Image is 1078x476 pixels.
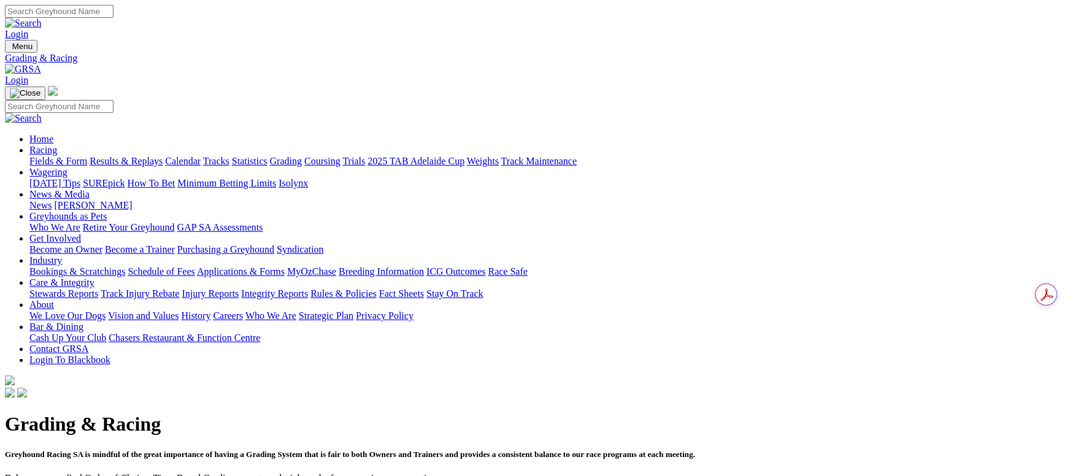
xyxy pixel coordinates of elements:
[29,266,125,277] a: Bookings & Scratchings
[5,100,114,113] input: Search
[5,388,15,397] img: facebook.svg
[177,244,274,255] a: Purchasing a Greyhound
[29,156,1073,167] div: Racing
[29,277,94,288] a: Care & Integrity
[5,40,37,53] button: Toggle navigation
[109,332,260,343] a: Chasers Restaurant & Function Centre
[356,310,414,321] a: Privacy Policy
[29,244,1073,255] div: Get Involved
[339,266,424,277] a: Breeding Information
[232,156,268,166] a: Statistics
[29,189,90,199] a: News & Media
[287,266,336,277] a: MyOzChase
[17,388,27,397] img: twitter.svg
[108,310,179,321] a: Vision and Values
[270,156,302,166] a: Grading
[29,134,53,144] a: Home
[197,266,285,277] a: Applications & Forms
[101,288,179,299] a: Track Injury Rebate
[299,310,353,321] a: Strategic Plan
[29,233,81,244] a: Get Involved
[54,200,132,210] a: [PERSON_NAME]
[165,156,201,166] a: Calendar
[12,42,33,51] span: Menu
[29,255,62,266] a: Industry
[29,167,67,177] a: Wagering
[29,299,54,310] a: About
[128,266,194,277] a: Schedule of Fees
[182,288,239,299] a: Injury Reports
[5,86,45,100] button: Toggle navigation
[29,211,107,221] a: Greyhounds as Pets
[48,86,58,96] img: logo-grsa-white.png
[29,288,1073,299] div: Care & Integrity
[90,156,163,166] a: Results & Replays
[177,222,263,232] a: GAP SA Assessments
[5,64,41,75] img: GRSA
[5,29,28,39] a: Login
[177,178,276,188] a: Minimum Betting Limits
[29,310,1073,321] div: About
[29,321,83,332] a: Bar & Dining
[29,200,1073,211] div: News & Media
[29,355,110,365] a: Login To Blackbook
[501,156,577,166] a: Track Maintenance
[245,310,296,321] a: Who We Are
[29,178,80,188] a: [DATE] Tips
[29,266,1073,277] div: Industry
[5,375,15,385] img: logo-grsa-white.png
[342,156,365,166] a: Trials
[304,156,341,166] a: Coursing
[277,244,323,255] a: Syndication
[310,288,377,299] a: Rules & Policies
[128,178,175,188] a: How To Bet
[10,88,40,98] img: Close
[379,288,424,299] a: Fact Sheets
[5,413,1073,436] h1: Grading & Racing
[203,156,229,166] a: Tracks
[5,113,42,124] img: Search
[83,178,125,188] a: SUREpick
[29,222,80,232] a: Who We Are
[279,178,308,188] a: Isolynx
[5,18,42,29] img: Search
[5,450,1073,459] h5: Greyhound Racing SA is mindful of the great importance of having a Grading System that is fair to...
[29,222,1073,233] div: Greyhounds as Pets
[213,310,243,321] a: Careers
[426,266,485,277] a: ICG Outcomes
[83,222,175,232] a: Retire Your Greyhound
[5,75,28,85] a: Login
[368,156,464,166] a: 2025 TAB Adelaide Cup
[241,288,308,299] a: Integrity Reports
[29,156,87,166] a: Fields & Form
[5,53,1073,64] a: Grading & Racing
[29,145,57,155] a: Racing
[29,332,106,343] a: Cash Up Your Club
[181,310,210,321] a: History
[29,200,52,210] a: News
[426,288,483,299] a: Stay On Track
[488,266,527,277] a: Race Safe
[5,5,114,18] input: Search
[105,244,175,255] a: Become a Trainer
[29,344,88,354] a: Contact GRSA
[29,178,1073,189] div: Wagering
[29,332,1073,344] div: Bar & Dining
[29,244,102,255] a: Become an Owner
[29,288,98,299] a: Stewards Reports
[467,156,499,166] a: Weights
[29,310,106,321] a: We Love Our Dogs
